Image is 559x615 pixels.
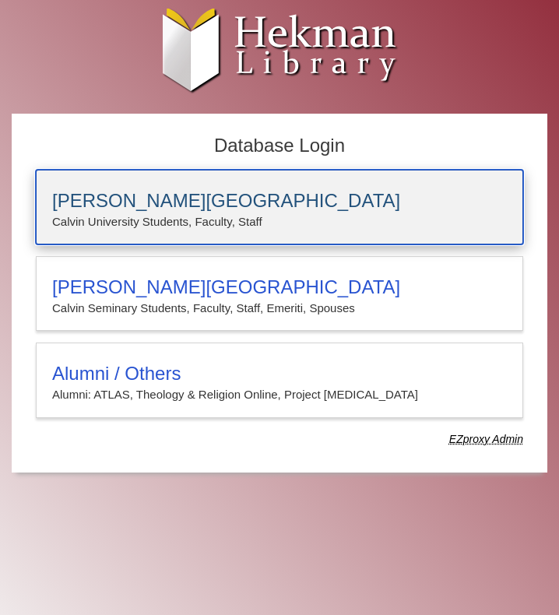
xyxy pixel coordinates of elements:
a: [PERSON_NAME][GEOGRAPHIC_DATA]Calvin Seminary Students, Faculty, Staff, Emeriti, Spouses [36,256,523,331]
p: Alumni: ATLAS, Theology & Religion Online, Project [MEDICAL_DATA] [52,385,507,405]
summary: Alumni / OthersAlumni: ATLAS, Theology & Religion Online, Project [MEDICAL_DATA] [52,363,507,405]
h2: Database Login [28,130,531,162]
dfn: Use Alumni login [449,433,523,445]
p: Calvin Seminary Students, Faculty, Staff, Emeriti, Spouses [52,298,507,318]
h3: [PERSON_NAME][GEOGRAPHIC_DATA] [52,276,507,298]
h3: [PERSON_NAME][GEOGRAPHIC_DATA] [52,190,507,212]
p: Calvin University Students, Faculty, Staff [52,212,507,232]
a: [PERSON_NAME][GEOGRAPHIC_DATA]Calvin University Students, Faculty, Staff [36,170,523,244]
h3: Alumni / Others [52,363,507,385]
